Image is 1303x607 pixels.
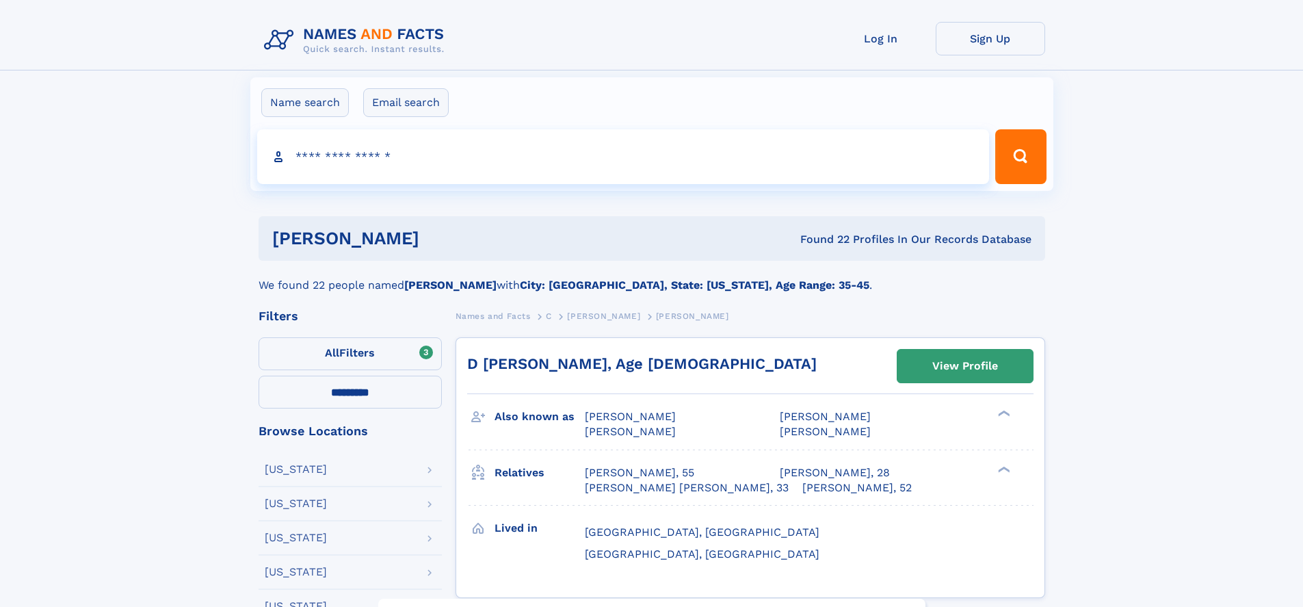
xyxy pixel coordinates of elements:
[272,230,610,247] h1: [PERSON_NAME]
[495,405,585,428] h3: Also known as
[520,279,869,292] b: City: [GEOGRAPHIC_DATA], State: [US_STATE], Age Range: 35-45
[802,480,912,495] a: [PERSON_NAME], 52
[546,307,552,324] a: C
[495,461,585,485] h3: Relatives
[259,261,1045,294] div: We found 22 people named with .
[932,350,998,382] div: View Profile
[656,311,729,321] span: [PERSON_NAME]
[585,465,694,480] a: [PERSON_NAME], 55
[936,22,1045,55] a: Sign Up
[259,337,442,370] label: Filters
[261,88,349,117] label: Name search
[495,517,585,540] h3: Lived in
[259,310,442,322] div: Filters
[995,129,1046,184] button: Search Button
[265,498,327,509] div: [US_STATE]
[265,567,327,578] div: [US_STATE]
[585,526,819,539] span: [GEOGRAPHIC_DATA], [GEOGRAPHIC_DATA]
[456,307,531,324] a: Names and Facts
[325,346,339,359] span: All
[546,311,552,321] span: C
[585,480,789,495] a: [PERSON_NAME] [PERSON_NAME], 33
[995,409,1011,418] div: ❯
[609,232,1031,247] div: Found 22 Profiles In Our Records Database
[780,465,890,480] a: [PERSON_NAME], 28
[585,547,819,560] span: [GEOGRAPHIC_DATA], [GEOGRAPHIC_DATA]
[363,88,449,117] label: Email search
[780,410,871,423] span: [PERSON_NAME]
[265,532,327,543] div: [US_STATE]
[404,279,497,292] b: [PERSON_NAME]
[257,129,990,184] input: search input
[995,465,1011,474] div: ❯
[259,22,456,59] img: Logo Names and Facts
[567,311,640,321] span: [PERSON_NAME]
[897,350,1033,383] a: View Profile
[467,355,817,372] a: D [PERSON_NAME], Age [DEMOGRAPHIC_DATA]
[780,425,871,438] span: [PERSON_NAME]
[567,307,640,324] a: [PERSON_NAME]
[265,464,327,475] div: [US_STATE]
[585,425,676,438] span: [PERSON_NAME]
[585,410,676,423] span: [PERSON_NAME]
[826,22,936,55] a: Log In
[259,425,442,437] div: Browse Locations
